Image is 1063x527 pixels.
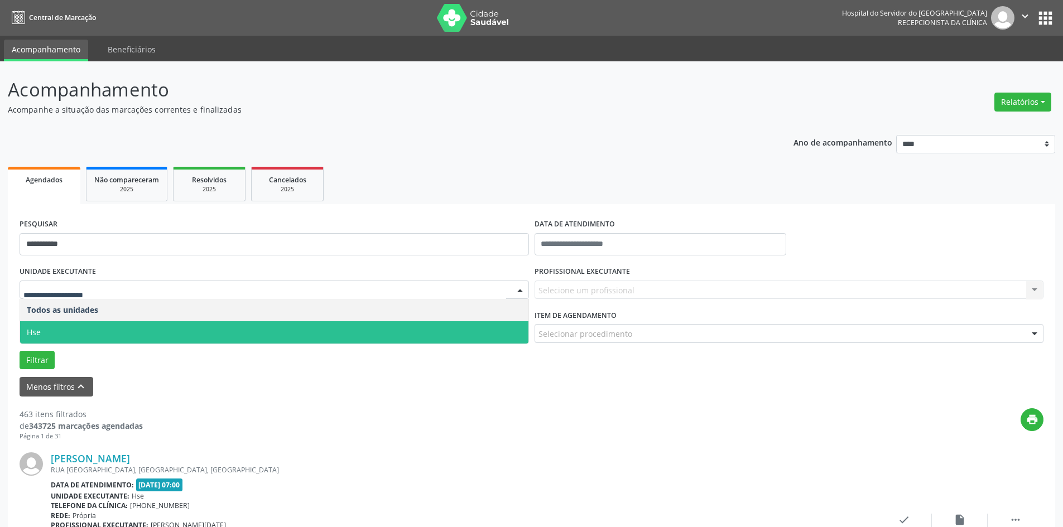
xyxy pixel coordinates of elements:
[535,263,630,281] label: PROFISSIONAL EXECUTANTE
[192,175,227,185] span: Resolvidos
[73,511,96,520] span: Própria
[898,514,910,526] i: check
[130,501,190,510] span: [PHONE_NUMBER]
[20,377,93,397] button: Menos filtroskeyboard_arrow_up
[94,185,159,194] div: 2025
[20,216,57,233] label: PESQUISAR
[1036,8,1055,28] button: apps
[259,185,315,194] div: 2025
[954,514,966,526] i: insert_drive_file
[132,491,144,501] span: Hse
[94,175,159,185] span: Não compareceram
[136,478,183,491] span: [DATE] 07:00
[26,175,62,185] span: Agendados
[538,328,632,340] span: Selecionar procedimento
[898,18,987,27] span: Recepcionista da clínica
[269,175,306,185] span: Cancelados
[535,307,617,324] label: Item de agendamento
[1021,408,1043,431] button: print
[20,408,143,420] div: 463 itens filtrados
[1019,10,1031,22] i: 
[51,452,130,465] a: [PERSON_NAME]
[20,420,143,432] div: de
[20,263,96,281] label: UNIDADE EXECUTANTE
[51,511,70,520] b: Rede:
[8,76,741,104] p: Acompanhamento
[994,93,1051,112] button: Relatórios
[1014,6,1036,30] button: 
[20,432,143,441] div: Página 1 de 31
[27,327,41,337] span: Hse
[1026,413,1038,426] i: print
[20,452,43,476] img: img
[51,480,134,490] b: Data de atendimento:
[20,351,55,370] button: Filtrar
[75,380,87,393] i: keyboard_arrow_up
[29,420,143,431] strong: 343725 marcações agendadas
[100,40,163,59] a: Beneficiários
[51,501,128,510] b: Telefone da clínica:
[181,185,237,194] div: 2025
[793,135,892,149] p: Ano de acompanhamento
[842,8,987,18] div: Hospital do Servidor do [GEOGRAPHIC_DATA]
[8,104,741,115] p: Acompanhe a situação das marcações correntes e finalizadas
[991,6,1014,30] img: img
[4,40,88,61] a: Acompanhamento
[535,216,615,233] label: DATA DE ATENDIMENTO
[51,465,876,475] div: RUA [GEOGRAPHIC_DATA], [GEOGRAPHIC_DATA], [GEOGRAPHIC_DATA]
[1009,514,1022,526] i: 
[8,8,96,27] a: Central de Marcação
[29,13,96,22] span: Central de Marcação
[27,304,98,315] span: Todos as unidades
[51,491,129,501] b: Unidade executante:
